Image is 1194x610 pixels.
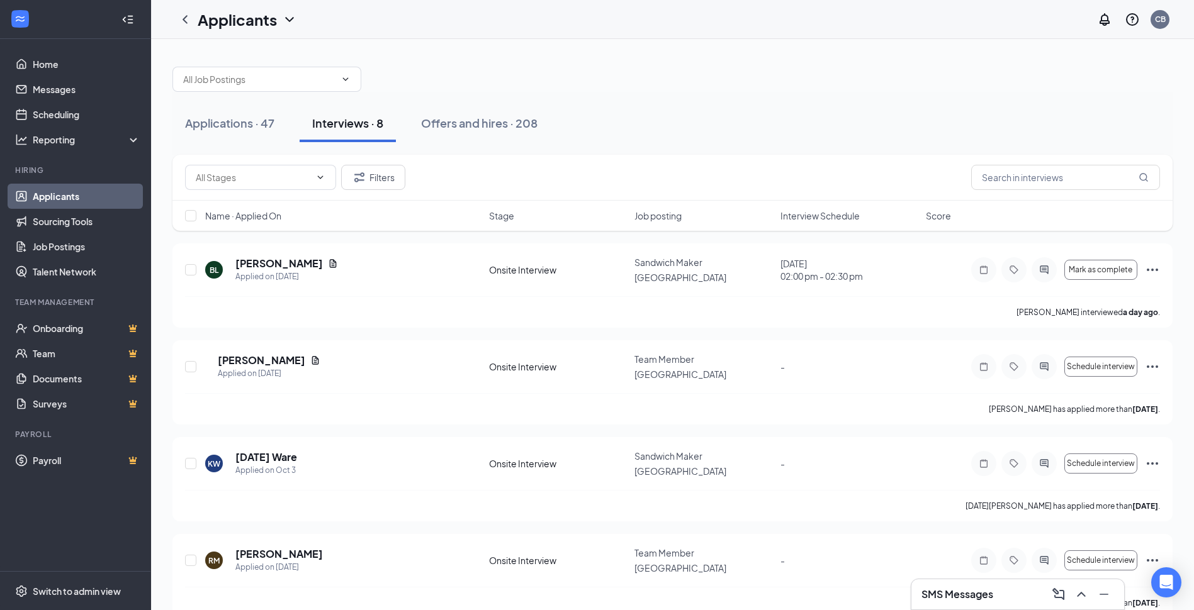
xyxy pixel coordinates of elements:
div: Applications · 47 [185,115,274,131]
span: Interview Schedule [780,209,860,222]
button: Schedule interview [1064,453,1137,474]
a: OnboardingCrown [33,316,140,341]
div: [DATE] [780,257,918,282]
svg: Settings [15,585,28,597]
button: Schedule interview [1064,550,1137,570]
p: [GEOGRAPHIC_DATA] [634,368,772,380]
svg: Tag [1006,555,1022,565]
svg: Collapse [121,13,134,26]
span: Team Member [634,547,694,558]
svg: ActiveChat [1037,555,1052,565]
svg: ChevronDown [282,12,297,27]
a: TeamCrown [33,341,140,366]
a: Talent Network [33,259,140,284]
span: - [780,361,785,372]
a: Home [33,52,140,77]
div: Offers and hires · 208 [421,115,538,131]
svg: QuestionInfo [1125,12,1140,27]
div: RM [208,555,220,566]
svg: ChevronDown [315,172,325,182]
svg: Note [976,458,991,469]
button: Schedule interview [1064,357,1137,377]
svg: Ellipses [1145,553,1160,568]
span: Stage [489,209,514,222]
span: Team Member [634,353,694,365]
div: Applied on [DATE] [235,270,338,283]
svg: ComposeMessage [1051,587,1066,602]
div: Open Intercom Messenger [1151,567,1181,597]
span: Sandwich Maker [634,257,702,268]
span: Schedule interview [1067,459,1135,468]
svg: Note [976,362,991,372]
h1: Applicants [198,9,277,30]
div: Interviews · 8 [312,115,383,131]
svg: ChevronDown [341,74,351,84]
div: Applied on [DATE] [218,367,320,380]
a: Messages [33,77,140,102]
div: CB [1155,14,1166,25]
svg: MagnifyingGlass [1139,172,1149,182]
div: Onsite Interview [489,554,627,567]
button: Mark as complete [1064,260,1137,280]
svg: Notifications [1097,12,1112,27]
b: [DATE] [1132,501,1158,511]
p: [GEOGRAPHIC_DATA] [634,465,772,477]
svg: Ellipses [1145,359,1160,374]
span: Mark as complete [1069,265,1132,274]
p: [GEOGRAPHIC_DATA] [634,271,772,284]
svg: Tag [1006,265,1022,275]
p: [PERSON_NAME] interviewed . [1017,307,1160,318]
div: BL [210,265,218,275]
h5: [DATE] Ware [235,450,297,464]
span: Job posting [634,209,682,222]
svg: Note [976,555,991,565]
a: Applicants [33,184,140,209]
svg: Filter [352,170,367,185]
input: Search in interviews [971,165,1160,190]
span: - [780,555,785,566]
svg: ChevronLeft [177,12,193,27]
span: Score [926,209,951,222]
p: [GEOGRAPHIC_DATA] [634,562,772,574]
b: [DATE] [1132,404,1158,414]
svg: Minimize [1096,587,1112,602]
span: Schedule interview [1067,362,1135,371]
h3: SMS Messages [921,587,993,601]
svg: Analysis [15,133,28,146]
svg: ActiveChat [1037,458,1052,469]
svg: WorkstreamLogo [14,13,26,25]
b: [DATE] [1132,598,1158,607]
svg: Document [328,258,338,269]
div: Applied on [DATE] [235,561,323,574]
h5: [PERSON_NAME] [235,547,323,561]
div: Switch to admin view [33,585,121,597]
button: ChevronUp [1071,584,1091,604]
p: [PERSON_NAME] has applied more than . [989,404,1160,414]
p: [DATE][PERSON_NAME] has applied more than . [966,501,1160,511]
div: Onsite Interview [489,457,627,470]
span: 02:00 pm - 02:30 pm [780,270,918,282]
button: Minimize [1094,584,1114,604]
a: Job Postings [33,234,140,259]
b: a day ago [1123,308,1158,317]
button: Filter Filters [341,165,405,190]
input: All Job Postings [183,72,335,86]
svg: Document [310,355,320,365]
svg: Ellipses [1145,456,1160,471]
a: Scheduling [33,102,140,127]
svg: Tag [1006,458,1022,469]
svg: Tag [1006,362,1022,372]
span: Schedule interview [1067,556,1135,565]
svg: ActiveChat [1037,265,1052,275]
a: DocumentsCrown [33,366,140,391]
div: Applied on Oct 3 [235,464,297,477]
div: Reporting [33,133,141,146]
div: KW [208,458,220,469]
button: ComposeMessage [1049,584,1069,604]
h5: [PERSON_NAME] [218,353,305,367]
a: PayrollCrown [33,448,140,473]
span: Name · Applied On [205,209,281,222]
div: Onsite Interview [489,263,627,276]
svg: ChevronUp [1074,587,1089,602]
